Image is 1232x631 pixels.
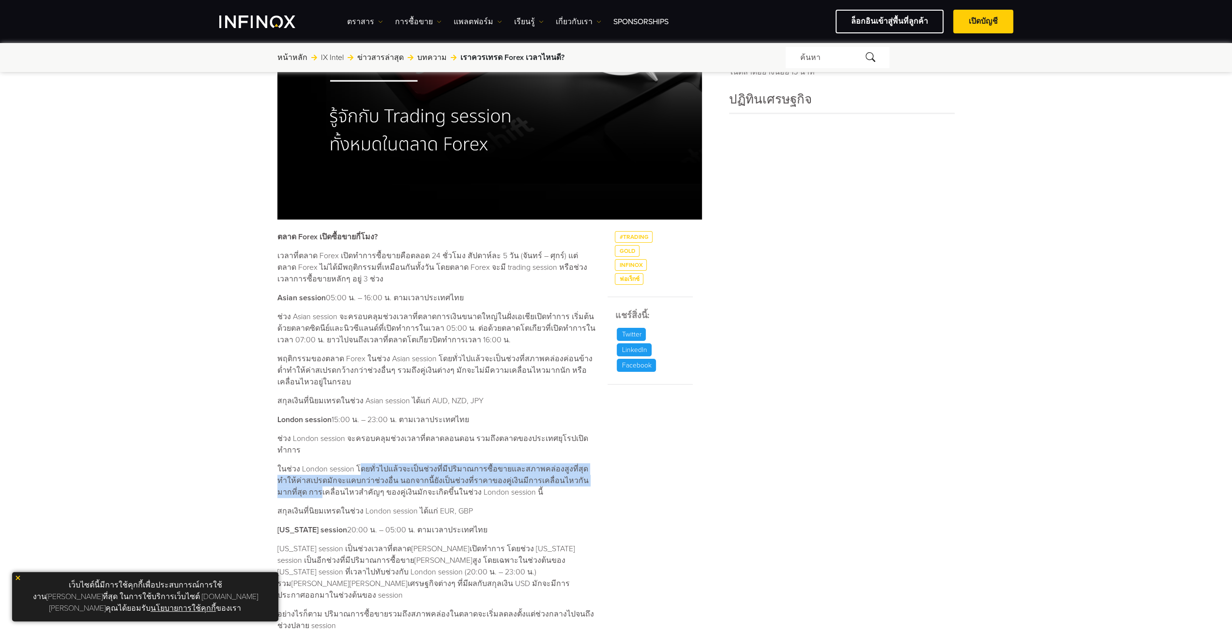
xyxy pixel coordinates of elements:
a: แพลตฟอร์ม [454,16,502,28]
a: #Trading [615,231,653,243]
a: Gold [615,245,639,257]
a: Sponsorships [613,16,669,28]
p: 15:00 น. – 23:00 น. ตามเวลาประเทศไทย [277,414,596,426]
a: เรียนรู้ [514,16,544,28]
p: [US_STATE] session เป็นช่วงเวลาที่ตลาด[PERSON_NAME]เปิดทำการ โดยช่วง [US_STATE] session เป็นอีกช่... [277,543,596,601]
img: arrow-right [408,55,413,60]
p: LinkedIn [617,343,652,356]
img: arrow-right [311,55,317,60]
p: ช่วง London session จะครอบคลุมช่วงเวลาที่ตลาดลอนดอน รวมถึงตลาดของประเทศยุโรปเปิดทำการ [277,433,596,456]
a: INFINOX Logo [219,15,318,28]
p: 05:00 น. – 16:00 น. ตามเวลาประเทศไทย [277,292,596,304]
a: INFINOX [615,259,647,271]
a: ตราสาร [347,16,383,28]
a: IX Intel [321,52,344,63]
p: 20:00 น. – 05:00 น. ตามเวลาประเทศไทย [277,524,596,536]
p: ช่วง Asian session จะครอบคลุมช่วงเวลาที่ตลาดการเงินขนาดใหญ่ในฝั่งเอเชียเปิดทำการ เริ่มต้นด้วยตลาด... [277,311,596,346]
a: เกี่ยวกับเรา [556,16,601,28]
strong: [US_STATE] session [277,525,347,535]
strong: London session [277,415,332,425]
div: ค้นหา [786,47,889,68]
a: Facebook [615,359,658,372]
strong: Asian session [277,293,326,303]
p: สกุลเงินที่นิยมเทรดในช่วง London session ได้แก่ EUR, GBP [277,505,596,517]
p: เว็บไซต์นี้มีการใช้คุกกี้เพื่อประสบการณ์การใช้งาน[PERSON_NAME]ที่สุด ในการใช้บริการเว็บไซต์ [DOMA... [17,577,274,616]
p: Facebook [617,359,656,372]
img: arrow-right [348,55,353,60]
p: พฤติกรรมของตลาด Forex ในช่วง Asian session โดยทั่วไปแล้วจะเป็นช่วงที่สภาพคล่องค่อนข้างต่ำทำให้ค่า... [277,353,596,388]
a: LinkedIn [615,343,654,356]
h4: ปฏิทินเศรษฐกิจ [729,90,955,113]
p: เวลาที่ตลาด Forex เปิดทำการซื้อขายคือตลอด 24 ชั่วโมง สัปดาห์ละ 5 วัน (จันทร์ – ศุกร์) แต่ตลาด For... [277,250,596,285]
a: ฟอเร็กซ์ [615,273,643,285]
span: เราควรเทรด Forex เวลาไหนดี? [460,52,564,63]
p: สกุลเงินที่นิยมเทรดในช่วง Asian session ได้แก่ AUD, NZD, JPY [277,395,596,407]
strong: ตลาด Forex เปิดซื้อขายกี่โมง? [277,232,378,242]
a: ล็อกอินเข้าสู่พื้นที่ลูกค้า [836,10,943,33]
img: yellow close icon [15,574,21,581]
p: ในช่วง London session โดยทั่วไปแล้วจะเป็นช่วงที่มีปริมาณการซื้อขายและสภาพคล่องสูงที่สุด ทำให้ค่าส... [277,463,596,498]
img: arrow-right [451,55,456,60]
a: บทความ [417,52,447,63]
a: Twitter [615,328,648,341]
a: นโยบายการใช้คุกกี้ [151,603,216,613]
h5: แชร์สิ่งนี้: [615,309,692,322]
a: หน้าหลัก [277,52,307,63]
a: เปิดบัญชี [953,10,1013,33]
a: การซื้อขาย [395,16,441,28]
p: Twitter [617,328,646,341]
a: ข่าวสารล่าสุด [357,52,404,63]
